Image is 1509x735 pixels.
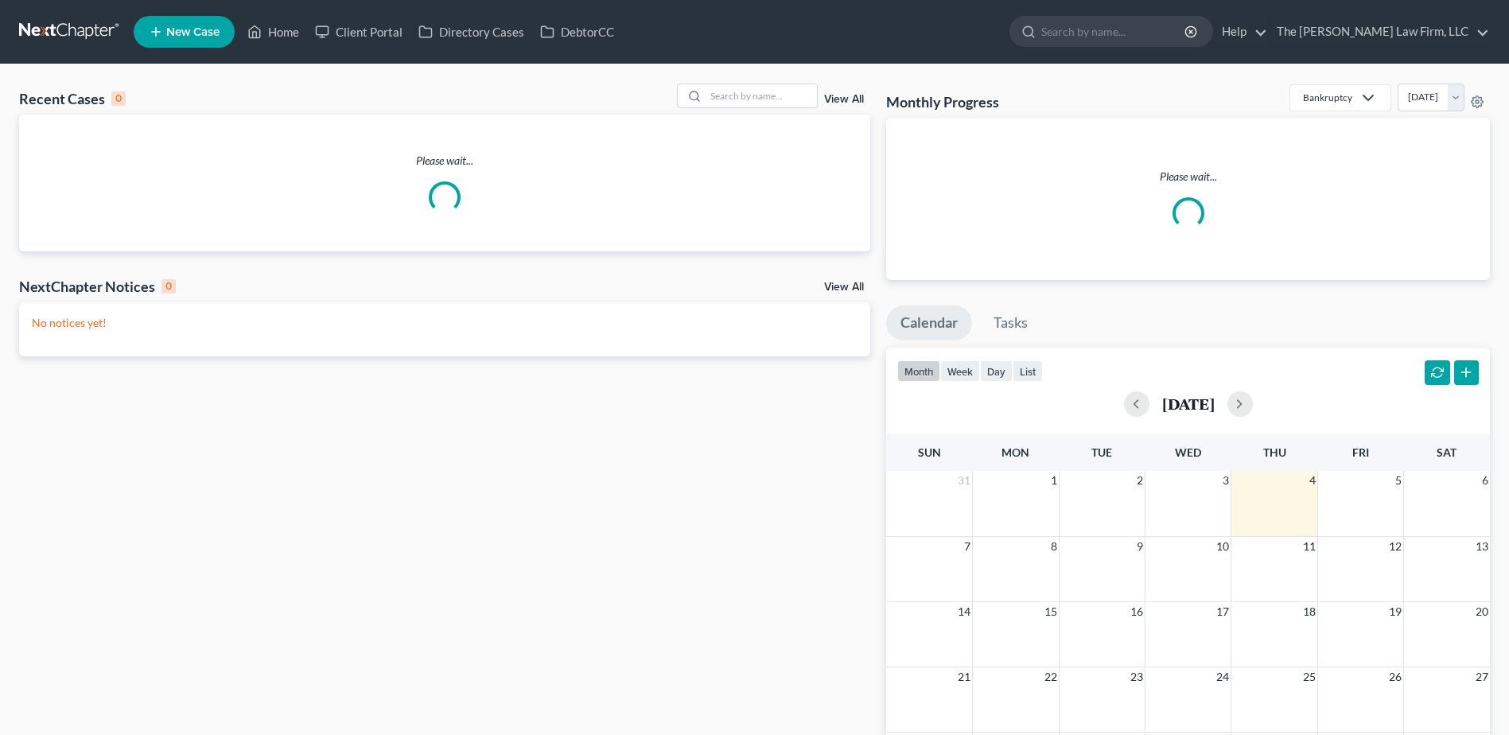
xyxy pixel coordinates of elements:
input: Search by name... [706,84,817,107]
div: NextChapter Notices [19,277,176,296]
a: Client Portal [307,17,410,46]
button: week [940,360,980,382]
span: 6 [1480,471,1490,490]
span: 17 [1215,602,1231,621]
span: Tue [1091,445,1112,459]
span: 31 [956,471,972,490]
span: 7 [963,537,972,556]
span: 23 [1129,667,1145,686]
span: 11 [1301,537,1317,556]
a: Help [1214,17,1267,46]
span: Mon [1001,445,1029,459]
span: 20 [1474,602,1490,621]
span: Thu [1263,445,1286,459]
h2: [DATE] [1162,395,1215,412]
input: Search by name... [1041,17,1187,46]
span: 16 [1129,602,1145,621]
button: list [1013,360,1043,382]
span: Sun [918,445,941,459]
span: 18 [1301,602,1317,621]
span: 15 [1043,602,1059,621]
span: 1 [1049,471,1059,490]
span: 4 [1308,471,1317,490]
a: The [PERSON_NAME] Law Firm, LLC [1269,17,1489,46]
span: New Case [166,26,220,38]
span: 9 [1135,537,1145,556]
a: View All [824,282,864,293]
span: 27 [1474,667,1490,686]
div: Bankruptcy [1303,91,1352,104]
h3: Monthly Progress [886,92,999,111]
p: No notices yet! [32,315,858,331]
div: 0 [111,91,126,106]
span: 19 [1387,602,1403,621]
p: Please wait... [899,169,1477,185]
a: Calendar [886,305,972,340]
a: View All [824,94,864,105]
a: DebtorCC [532,17,622,46]
span: 3 [1221,471,1231,490]
span: 2 [1135,471,1145,490]
span: 5 [1394,471,1403,490]
span: 14 [956,602,972,621]
span: 24 [1215,667,1231,686]
span: 8 [1049,537,1059,556]
div: Recent Cases [19,89,126,108]
a: Tasks [979,305,1042,340]
span: Wed [1175,445,1201,459]
span: 10 [1215,537,1231,556]
button: day [980,360,1013,382]
a: Directory Cases [410,17,532,46]
span: Sat [1437,445,1456,459]
span: 25 [1301,667,1317,686]
a: Home [239,17,307,46]
p: Please wait... [19,153,870,169]
div: 0 [161,279,176,294]
span: Fri [1352,445,1369,459]
span: 26 [1387,667,1403,686]
span: 13 [1474,537,1490,556]
button: month [897,360,940,382]
span: 21 [956,667,972,686]
span: 12 [1387,537,1403,556]
span: 22 [1043,667,1059,686]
